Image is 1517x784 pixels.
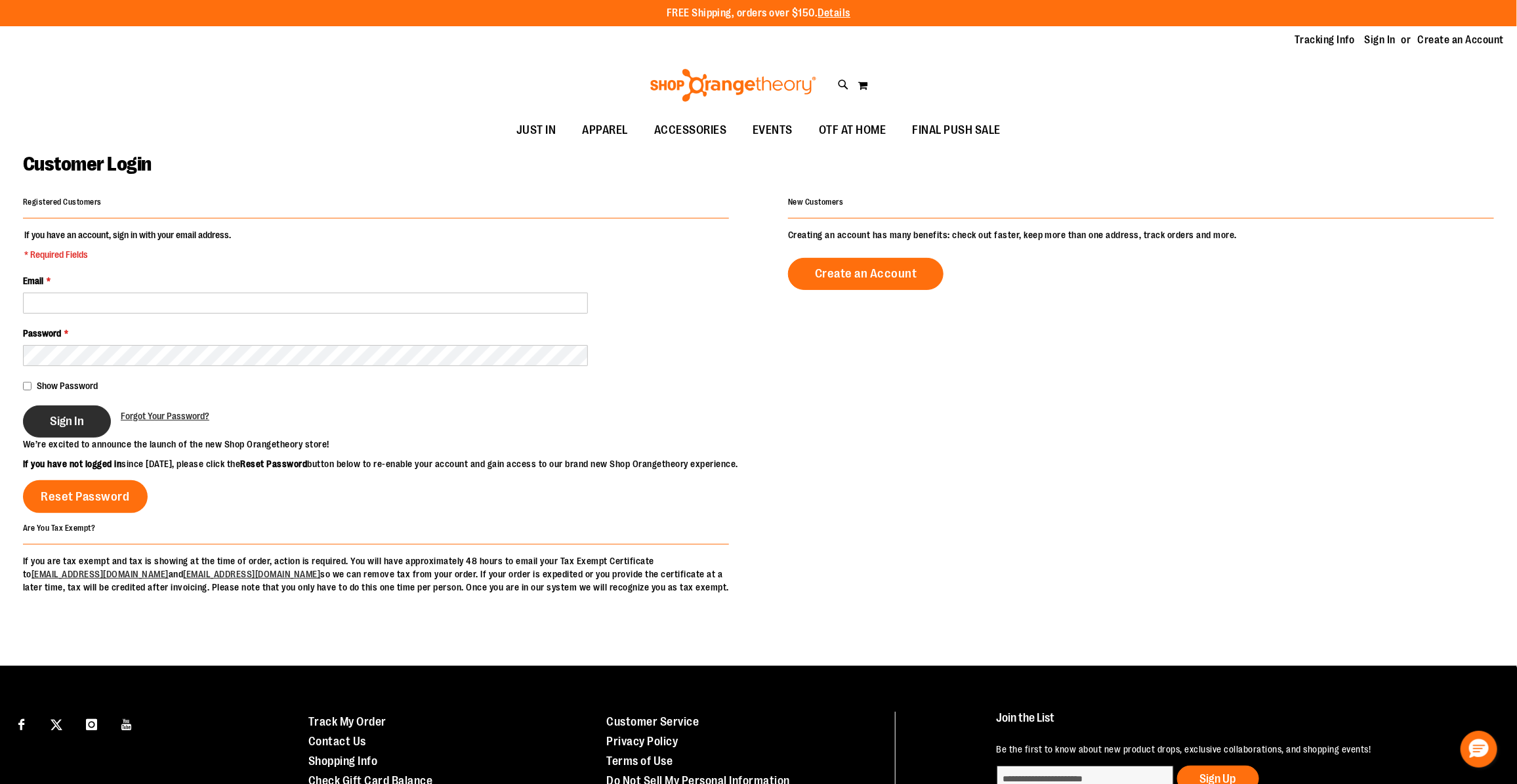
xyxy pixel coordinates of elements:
p: FREE Shipping, orders over $150. [667,6,851,21]
a: Details [818,7,851,19]
img: Shop Orangetheory [648,69,818,102]
a: ACCESSORIES [641,115,740,146]
legend: If you have an account, sign in with your email address. [23,228,232,261]
a: EVENTS [739,115,806,146]
span: APPAREL [582,115,628,145]
img: Twitter [51,719,62,731]
span: Create an Account [815,266,917,281]
button: Sign In [23,405,111,438]
span: Password [23,328,61,339]
span: Forgot Your Password? [121,411,209,421]
a: OTF AT HOME [806,115,900,146]
p: Creating an account has many benefits: check out faster, keep more than one address, track orders... [788,228,1494,241]
span: Reset Password [41,489,130,504]
span: Customer Login [23,153,152,175]
a: Sign In [1365,33,1396,47]
span: ACCESSORIES [654,115,727,145]
span: * Required Fields [24,248,231,261]
strong: If you have not logged in [23,459,122,469]
a: Visit our Instagram page [80,712,103,735]
span: EVENTS [753,115,793,145]
p: since [DATE], please click the button below to re-enable your account and gain access to our bran... [23,457,758,470]
a: Visit our Youtube page [115,712,138,735]
a: JUST IN [503,115,570,146]
a: Create an Account [788,258,944,290]
a: Reset Password [23,480,148,513]
p: We’re excited to announce the launch of the new Shop Orangetheory store! [23,438,758,451]
strong: Registered Customers [23,197,102,207]
a: Visit our Facebook page [10,712,33,735]
p: Be the first to know about new product drops, exclusive collaborations, and shopping events! [997,743,1483,756]
a: Contact Us [308,735,366,748]
a: [EMAIL_ADDRESS][DOMAIN_NAME] [31,569,169,579]
span: OTF AT HOME [819,115,886,145]
a: Track My Order [308,715,386,728]
a: Create an Account [1418,33,1505,47]
span: Email [23,276,43,286]
p: If you are tax exempt and tax is showing at the time of order, action is required. You will have ... [23,554,729,594]
h4: Join the List [997,712,1483,736]
span: JUST IN [516,115,556,145]
a: Forgot Your Password? [121,409,209,423]
a: Customer Service [606,715,699,728]
button: Hello, have a question? Let’s chat. [1461,731,1497,768]
a: [EMAIL_ADDRESS][DOMAIN_NAME] [184,569,321,579]
span: FINAL PUSH SALE [913,115,1001,145]
span: Show Password [37,381,98,391]
a: Terms of Use [606,754,673,768]
a: Shopping Info [308,754,378,768]
a: Visit our X page [45,712,68,735]
a: FINAL PUSH SALE [900,115,1014,146]
a: Privacy Policy [606,735,678,748]
strong: Reset Password [241,459,308,469]
strong: New Customers [788,197,844,207]
a: APPAREL [569,115,641,146]
span: Sign In [50,414,84,428]
strong: Are You Tax Exempt? [23,523,96,532]
a: Tracking Info [1295,33,1355,47]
